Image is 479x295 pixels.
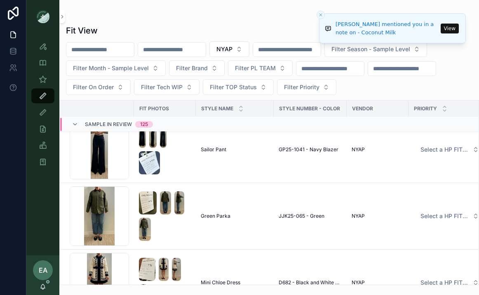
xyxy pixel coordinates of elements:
[352,146,365,153] span: NYAP
[169,60,225,76] button: Select Button
[352,213,404,219] a: NYAP
[277,79,336,95] button: Select Button
[36,10,49,23] img: App logo
[331,45,410,53] span: Filter Season - Sample Level
[139,151,160,174] img: Screenshot-2025-09-03-at-9.44.05-AM.png
[85,121,132,128] span: Sample In Review
[73,64,149,72] span: Filter Month - Sample Level
[352,279,365,286] span: NYAP
[324,41,427,57] button: Select Button
[352,213,365,219] span: NYAP
[284,83,319,91] span: Filter Priority
[139,191,191,241] a: Screenshot-2025-09-02-at-10.21.55-AM.pngScreenshot-2025-09-02-at-10.21.49-AM.pngScreenshot-2025-0...
[279,105,340,112] span: Style Number - Color
[279,213,342,219] a: JJK25-065 - Green
[317,11,325,19] button: Close toast
[201,279,269,286] a: Mini Chloe Dress
[134,79,200,95] button: Select Button
[420,145,469,154] span: Select a HP FIT LEVEL
[441,24,459,33] button: View
[235,64,276,72] span: Filter PL TEAM
[160,191,171,214] img: Screenshot-2025-09-02-at-10.21.49-AM.png
[279,146,338,153] span: GP25-1041 - Navy Blazer
[203,79,274,95] button: Select Button
[420,212,469,220] span: Select a HP FIT LEVEL
[66,79,131,95] button: Select Button
[159,258,169,281] img: Screenshot-2025-09-03-at-1.35.20-PM.png
[201,105,233,112] span: STYLE NAME
[336,20,438,36] div: [PERSON_NAME] mentioned you in a note on - Coconut Milk
[325,24,331,33] img: Notification icon
[174,191,184,214] img: Screenshot-2025-09-02-at-10.21.46-AM.png
[201,146,269,153] a: Sailor Pant
[420,278,469,287] span: Select a HP FIT LEVEL
[352,146,404,153] a: NYAP
[201,213,230,219] span: Green Parka
[139,191,157,214] img: Screenshot-2025-09-02-at-10.21.55-AM.png
[176,64,208,72] span: Filter Brand
[279,213,324,219] span: JJK25-065 - Green
[139,218,151,241] img: Screenshot-2025-09-02-at-10.21.43-AM.png
[172,258,181,281] img: Screenshot-2025-09-03-at-1.35.24-PM.png
[39,265,47,275] span: EA
[139,125,191,174] a: Screenshot-2025-09-03-at-9.43.56-AM.pngScreenshot-2025-09-03-at-9.43.59-AM.pngScreenshot-2025-09-...
[66,25,98,36] h1: Fit View
[201,146,226,153] span: Sailor Pant
[228,60,293,76] button: Select Button
[73,83,114,91] span: Filter On Order
[279,146,342,153] a: GP25-1041 - Navy Blazer
[279,279,342,286] a: D682 - Black and White Soutache
[414,105,437,112] span: PRIORITY
[139,258,155,281] img: Screenshot-2025-09-03-at-1.35.15-PM.png
[140,121,148,128] div: 125
[66,60,166,76] button: Select Button
[160,125,167,148] img: Screenshot-2025-09-03-at-9.44.03-AM.png
[210,83,257,91] span: Filter TOP Status
[201,213,269,219] a: Green Parka
[26,33,59,180] div: scrollable content
[149,125,157,148] img: Screenshot-2025-09-03-at-9.43.59-AM.png
[352,279,404,286] a: NYAP
[141,83,183,91] span: Filter Tech WIP
[139,105,169,112] span: Fit Photos
[209,41,249,57] button: Select Button
[139,125,146,148] img: Screenshot-2025-09-03-at-9.43.56-AM.png
[216,45,232,53] span: NYAP
[201,279,240,286] span: Mini Chloe Dress
[352,105,373,112] span: Vendor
